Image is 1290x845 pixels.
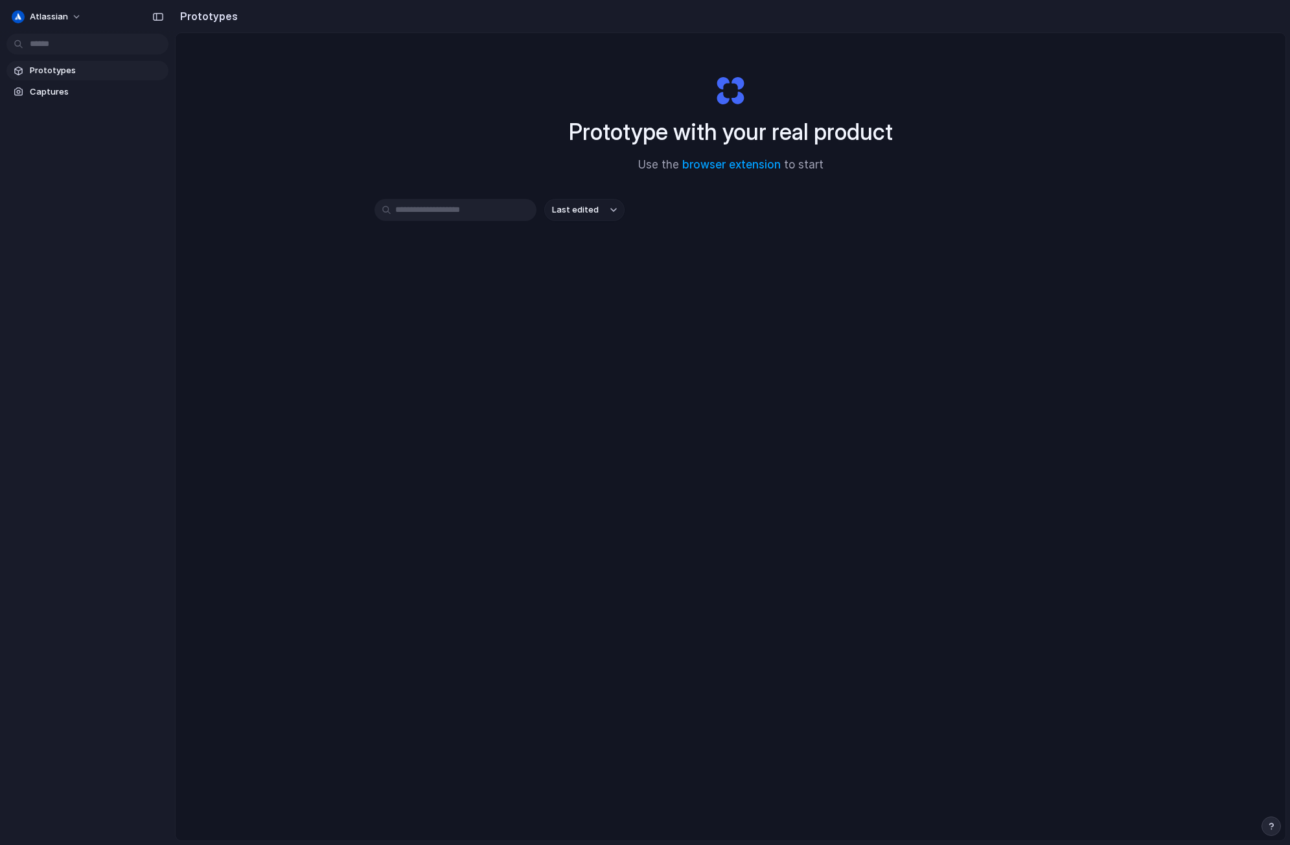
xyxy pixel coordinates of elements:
span: Use the to start [638,157,824,174]
span: Last edited [552,203,599,216]
a: browser extension [682,158,781,171]
a: Captures [6,82,168,102]
h1: Prototype with your real product [569,115,893,149]
button: atlassian [6,6,88,27]
span: atlassian [30,10,68,23]
h2: Prototypes [175,8,238,24]
span: Prototypes [30,64,163,77]
a: Prototypes [6,61,168,80]
button: Last edited [544,199,625,221]
span: Captures [30,86,163,98]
